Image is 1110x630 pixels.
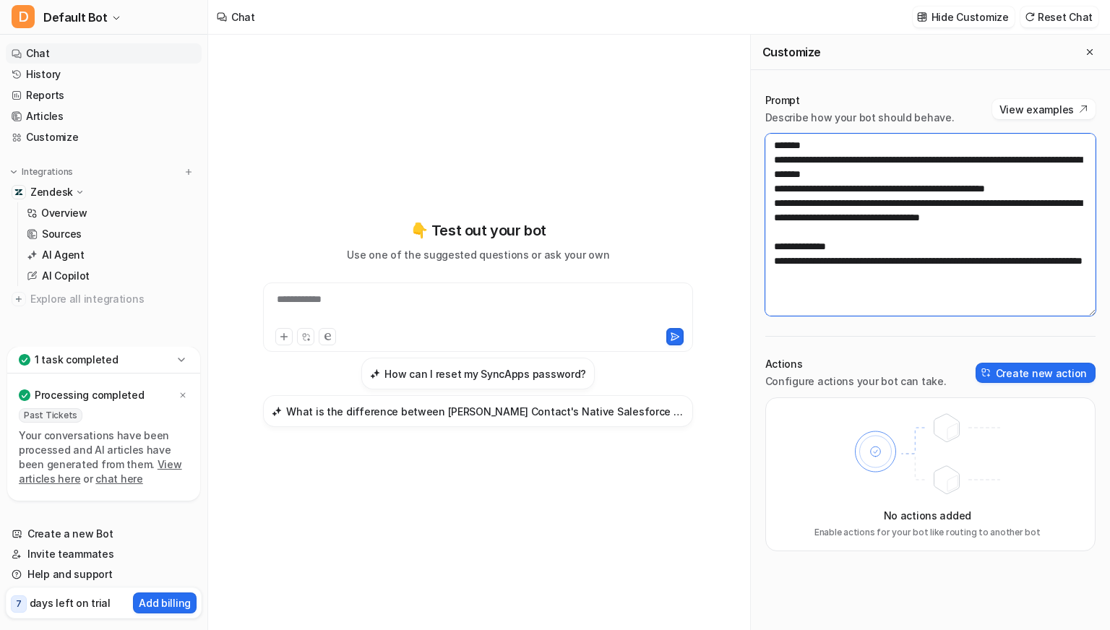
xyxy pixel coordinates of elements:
h3: What is the difference between [PERSON_NAME] Contact's Native Salesforce Integration and SyncApps? [286,404,684,419]
a: AI Agent [21,245,202,265]
p: Your conversations have been processed and AI articles have been generated from them. or [19,428,189,486]
a: Overview [21,203,202,223]
p: 1 task completed [35,353,119,367]
a: Help and support [6,564,202,584]
button: What is the difference between Constant Contact's Native Salesforce Integration and SyncApps?What... [263,395,693,427]
p: Configure actions your bot can take. [765,374,947,389]
a: Articles [6,106,202,126]
img: How can I reset my SyncApps password? [370,368,380,379]
a: Sources [21,224,202,244]
a: Chat [6,43,202,64]
p: Describe how your bot should behave. [765,111,955,125]
a: Invite teammates [6,544,202,564]
h2: Customize [762,45,821,59]
a: chat here [95,473,142,485]
p: 👇 Test out your bot [410,220,546,241]
p: Enable actions for your bot like routing to another bot [814,526,1041,539]
div: Chat [231,9,255,25]
img: expand menu [9,167,19,177]
span: Past Tickets [19,408,82,423]
button: Integrations [6,165,77,179]
p: No actions added [884,508,972,523]
img: explore all integrations [12,292,26,306]
p: Actions [765,357,947,371]
a: Customize [6,127,202,147]
a: Explore all integrations [6,289,202,309]
p: Overview [41,206,87,220]
p: 7 [16,597,22,610]
p: Add billing [139,595,191,610]
img: customize [917,12,927,22]
a: Create a new Bot [6,524,202,544]
button: Hide Customize [913,7,1015,27]
p: Prompt [765,93,955,108]
span: Explore all integrations [30,288,196,311]
a: View articles here [19,458,182,485]
p: days left on trial [30,595,111,610]
p: AI Copilot [42,269,90,283]
img: reset [1025,12,1035,22]
button: Close flyout [1081,43,1098,61]
button: Create new action [976,363,1096,383]
img: Zendesk [14,188,23,197]
a: Reports [6,85,202,105]
span: D [12,5,35,28]
p: AI Agent [42,248,85,262]
span: Default Bot [43,7,108,27]
h3: How can I reset my SyncApps password? [384,366,586,381]
p: Integrations [22,166,73,178]
button: How can I reset my SyncApps password?How can I reset my SyncApps password? [361,358,595,389]
p: Processing completed [35,388,144,402]
button: Add billing [133,592,197,613]
img: What is the difference between Constant Contact's Native Salesforce Integration and SyncApps? [272,406,282,417]
p: Use one of the suggested questions or ask your own [347,247,609,262]
a: History [6,64,202,85]
img: create-action-icon.svg [981,368,991,378]
p: Zendesk [30,185,73,199]
button: View examples [992,99,1096,119]
p: Sources [42,227,82,241]
p: Hide Customize [932,9,1009,25]
img: menu_add.svg [184,167,194,177]
a: AI Copilot [21,266,202,286]
button: Reset Chat [1020,7,1098,27]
